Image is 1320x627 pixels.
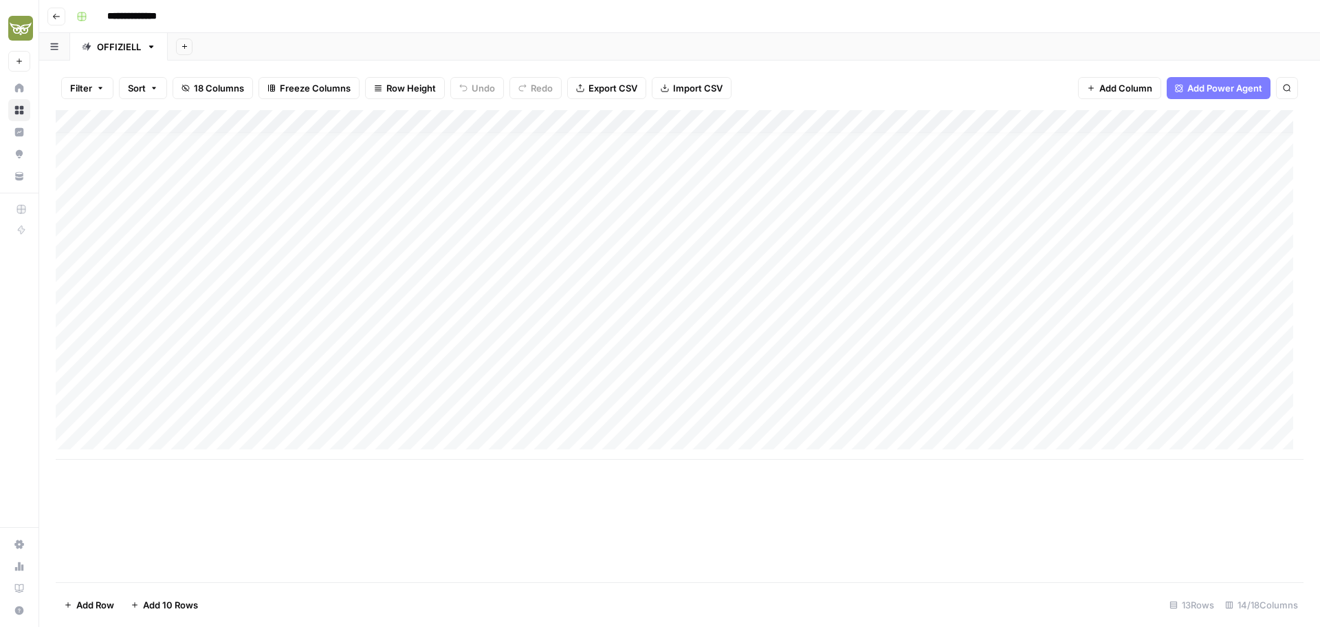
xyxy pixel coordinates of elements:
[386,81,436,95] span: Row Height
[531,81,553,95] span: Redo
[143,598,198,612] span: Add 10 Rows
[70,81,92,95] span: Filter
[56,594,122,616] button: Add Row
[1078,77,1161,99] button: Add Column
[97,40,141,54] div: OFFIZIELL
[76,598,114,612] span: Add Row
[1099,81,1152,95] span: Add Column
[472,81,495,95] span: Undo
[1220,594,1303,616] div: 14/18 Columns
[173,77,253,99] button: 18 Columns
[8,99,30,121] a: Browse
[652,77,731,99] button: Import CSV
[280,81,351,95] span: Freeze Columns
[1187,81,1262,95] span: Add Power Agent
[673,81,723,95] span: Import CSV
[194,81,244,95] span: 18 Columns
[70,33,168,61] a: OFFIZIELL
[8,77,30,99] a: Home
[365,77,445,99] button: Row Height
[1164,594,1220,616] div: 13 Rows
[8,11,30,45] button: Workspace: Evergreen Media
[8,165,30,187] a: Your Data
[258,77,360,99] button: Freeze Columns
[8,577,30,599] a: Learning Hub
[8,555,30,577] a: Usage
[8,599,30,621] button: Help + Support
[122,594,206,616] button: Add 10 Rows
[567,77,646,99] button: Export CSV
[8,533,30,555] a: Settings
[8,16,33,41] img: Evergreen Media Logo
[8,143,30,165] a: Opportunities
[588,81,637,95] span: Export CSV
[119,77,167,99] button: Sort
[1167,77,1270,99] button: Add Power Agent
[509,77,562,99] button: Redo
[61,77,113,99] button: Filter
[450,77,504,99] button: Undo
[8,121,30,143] a: Insights
[128,81,146,95] span: Sort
